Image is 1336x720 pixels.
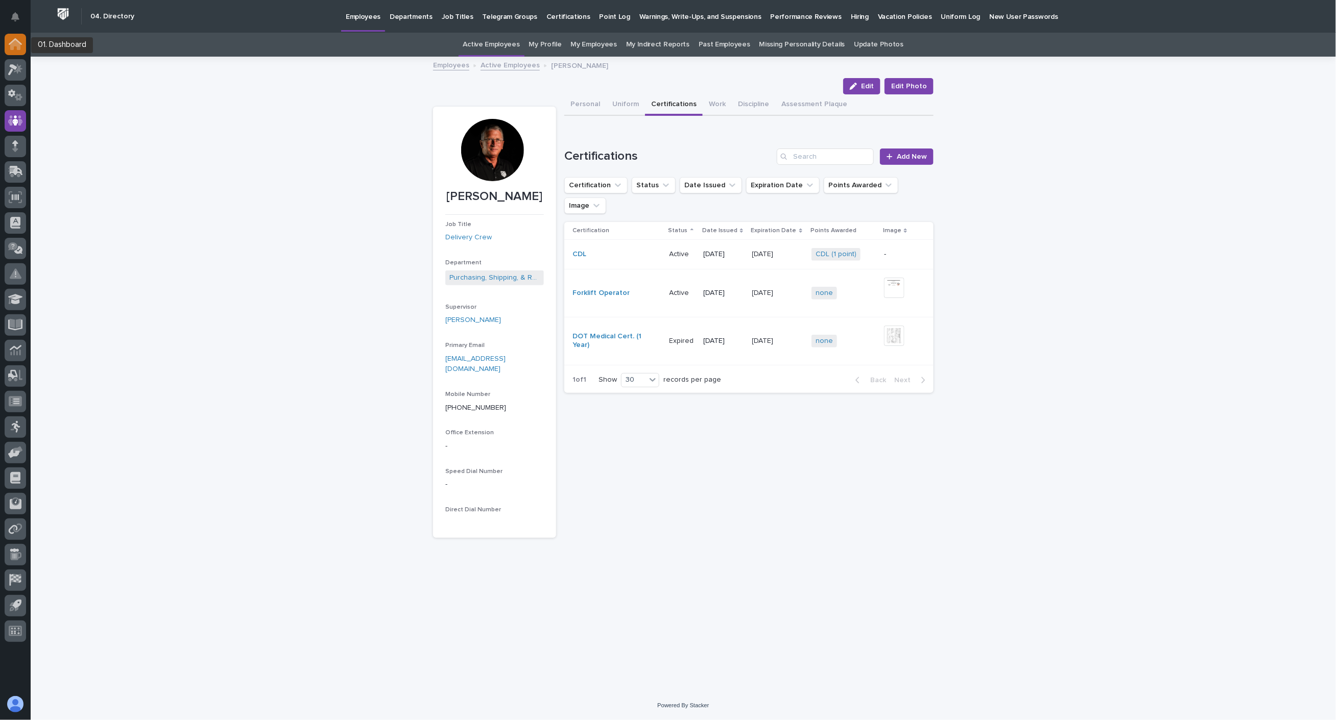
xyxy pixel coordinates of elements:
[564,94,606,116] button: Personal
[884,250,917,259] p: -
[810,225,856,236] p: Points Awarded
[564,367,594,392] p: 1 of 1
[606,94,645,116] button: Uniform
[843,78,880,94] button: Edit
[5,6,26,28] button: Notifications
[632,177,676,193] button: Status
[445,221,471,228] span: Job Title
[445,304,476,310] span: Supervisor
[564,149,773,164] h1: Certifications
[445,355,506,373] a: [EMAIL_ADDRESS][DOMAIN_NAME]
[752,248,776,259] p: [DATE]
[445,479,544,490] p: -
[622,375,646,385] div: 30
[897,153,927,160] span: Add New
[699,33,750,57] a: Past Employees
[529,33,562,57] a: My Profile
[445,507,501,513] span: Direct Dial Number
[891,81,927,91] span: Edit Photo
[703,289,744,297] p: [DATE]
[572,289,630,297] a: Forklift Operator
[572,225,609,236] p: Certification
[890,376,934,385] button: Next
[657,702,709,708] a: Powered By Stacker
[703,94,732,116] button: Work
[663,376,721,384] p: records per page
[445,468,503,475] span: Speed Dial Number
[752,287,776,297] p: [DATE]
[880,148,934,165] a: Add New
[445,391,490,398] span: Mobile Number
[894,377,917,384] span: Next
[445,430,494,436] span: Office Extension
[680,177,742,193] button: Date Issued
[564,269,934,317] tr: Forklift Operator ActiveActive [DATE][DATE][DATE] none
[883,225,901,236] p: Image
[572,250,586,259] a: CDL
[669,225,688,236] p: Status
[626,33,689,57] a: My Indirect Reports
[824,177,898,193] button: Points Awarded
[670,287,691,297] p: Active
[703,250,744,259] p: [DATE]
[670,248,691,259] p: Active
[751,225,797,236] p: Expiration Date
[759,33,845,57] a: Missing Personality Details
[645,94,703,116] button: Certifications
[847,376,890,385] button: Back
[564,197,606,214] button: Image
[864,377,886,384] span: Back
[445,342,485,349] span: Primary Email
[449,272,540,283] a: Purchasing, Shipping, & Receiving
[752,335,776,345] p: [DATE]
[13,12,26,29] div: Notifications
[599,376,617,384] p: Show
[445,232,492,243] a: Delivery Crew
[90,12,134,21] h2: 04. Directory
[445,260,482,266] span: Department
[854,33,903,57] a: Update Photos
[433,59,469,70] a: Employees
[463,33,520,57] a: Active Employees
[861,83,874,90] span: Edit
[445,404,506,411] a: [PHONE_NUMBER]
[54,5,73,23] img: Workspace Logo
[775,94,853,116] button: Assessment Plaque
[885,78,934,94] button: Edit Photo
[481,59,540,70] a: Active Employees
[670,335,696,345] p: Expired
[551,59,608,70] p: [PERSON_NAME]
[732,94,775,116] button: Discipline
[571,33,617,57] a: My Employees
[564,177,628,193] button: Certification
[777,148,874,165] input: Search
[816,250,856,259] a: CDL (1 point)
[816,289,833,297] a: none
[746,177,820,193] button: Expiration Date
[564,317,934,365] tr: DOT Medical Cert. (1 Year) ExpiredExpired [DATE][DATE][DATE] none
[572,332,658,350] a: DOT Medical Cert. (1 Year)
[445,441,544,452] p: -
[564,240,934,269] tr: CDL ActiveActive [DATE][DATE][DATE] CDL (1 point) -
[5,693,26,715] button: users-avatar
[445,315,501,326] a: [PERSON_NAME]
[702,225,737,236] p: Date Issued
[816,337,833,345] a: none
[445,189,544,204] p: [PERSON_NAME]
[703,337,744,345] p: [DATE]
